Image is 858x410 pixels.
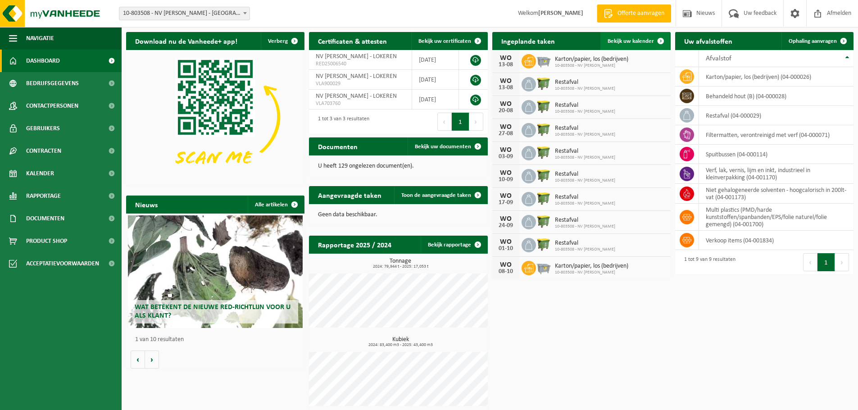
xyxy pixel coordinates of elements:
h3: Tonnage [313,258,487,269]
span: Contracten [26,140,61,162]
p: 1 van 10 resultaten [135,337,300,343]
span: Navigatie [26,27,54,50]
button: Vorige [131,351,145,369]
td: filtermatten, verontreinigd met verf (04-000071) [699,125,853,145]
td: spuitbussen (04-000114) [699,145,853,164]
span: Restafval [555,79,615,86]
div: WO [497,215,515,223]
div: 13-08 [497,85,515,91]
span: RED25006540 [316,60,405,68]
span: 10-803508 - NV [PERSON_NAME] [555,201,615,206]
span: Restafval [555,148,615,155]
img: WB-1100-HPE-GN-50 [536,214,551,229]
h2: Certificaten & attesten [309,32,396,50]
td: multi plastics (PMD/harde kunststoffen/spanbanden/EPS/folie naturel/folie gemengd) (04-001700) [699,204,853,231]
span: Gebruikers [26,117,60,140]
img: WB-1100-HPE-GN-50 [536,145,551,160]
td: [DATE] [412,50,459,70]
span: 10-803508 - NV [PERSON_NAME] [555,247,615,252]
span: Afvalstof [706,55,731,62]
h2: Aangevraagde taken [309,186,390,204]
span: Rapportage [26,185,61,207]
span: NV [PERSON_NAME] - LOKEREN [316,93,397,100]
strong: [PERSON_NAME] [538,10,583,17]
button: 1 [452,113,469,131]
td: [DATE] [412,90,459,109]
span: 10-803508 - NV [PERSON_NAME] [555,155,615,160]
span: Restafval [555,194,615,201]
span: Wat betekent de nieuwe RED-richtlijn voor u als klant? [135,304,291,319]
td: restafval (04-000029) [699,106,853,125]
span: Toon de aangevraagde taken [401,192,471,198]
td: verf, lak, vernis, lijm en inkt, industrieel in kleinverpakking (04-001170) [699,164,853,184]
span: 10-803508 - NV [PERSON_NAME] [555,224,615,229]
img: WB-1100-HPE-GN-50 [536,168,551,183]
td: behandeld hout (B) (04-000028) [699,87,853,106]
span: Restafval [555,217,615,224]
span: 10-803508 - NV [PERSON_NAME] [555,86,615,91]
span: Kalender [26,162,54,185]
td: [DATE] [412,70,459,90]
span: Acceptatievoorwaarden [26,252,99,275]
span: 2024: 79,944 t - 2025: 17,053 t [313,264,487,269]
a: Offerte aanvragen [597,5,671,23]
span: Ophaling aanvragen [789,38,837,44]
div: WO [497,192,515,200]
div: 17-09 [497,200,515,206]
div: WO [497,55,515,62]
span: Restafval [555,240,615,247]
div: WO [497,123,515,131]
img: Download de VHEPlus App [126,50,304,184]
span: Restafval [555,102,615,109]
button: Previous [437,113,452,131]
div: WO [497,238,515,246]
span: Karton/papier, los (bedrijven) [555,56,628,63]
span: NV [PERSON_NAME] - LOKEREN [316,53,397,60]
a: Bekijk uw kalender [600,32,670,50]
button: Next [469,113,483,131]
span: 10-803508 - NV [PERSON_NAME] [555,270,628,275]
div: 1 tot 3 van 3 resultaten [313,112,369,132]
span: Restafval [555,125,615,132]
div: 27-08 [497,131,515,137]
span: VLA703760 [316,100,405,107]
h2: Ingeplande taken [492,32,564,50]
h2: Download nu de Vanheede+ app! [126,32,246,50]
div: WO [497,146,515,154]
img: WB-2500-GAL-GY-01 [536,53,551,68]
div: 03-09 [497,154,515,160]
div: WO [497,100,515,108]
a: Toon de aangevraagde taken [394,186,487,204]
button: 1 [817,253,835,271]
img: WB-1100-HPE-GN-50 [536,237,551,252]
button: Next [835,253,849,271]
div: 01-10 [497,246,515,252]
div: 24-09 [497,223,515,229]
h2: Rapportage 2025 / 2024 [309,236,400,253]
span: Product Shop [26,230,67,252]
img: WB-1100-HPE-GN-50 [536,76,551,91]
img: WB-1100-HPE-GN-50 [536,122,551,137]
span: 10-803508 - NV ANDRE DE WITTE - LOKEREN [119,7,250,20]
span: Bekijk uw documenten [415,144,471,150]
div: WO [497,261,515,269]
span: Documenten [26,207,64,230]
span: 10-803508 - NV [PERSON_NAME] [555,63,628,68]
td: karton/papier, los (bedrijven) (04-000026) [699,67,853,87]
img: WB-2500-GAL-GY-01 [536,260,551,275]
span: Bedrijfsgegevens [26,72,79,95]
span: NV [PERSON_NAME] - LOKEREN [316,73,397,80]
span: Offerte aanvragen [615,9,667,18]
h2: Documenten [309,137,367,155]
span: 10-803508 - NV ANDRE DE WITTE - LOKEREN [119,7,250,20]
a: Ophaling aanvragen [781,32,853,50]
button: Previous [803,253,817,271]
td: niet gehalogeneerde solventen - hoogcalorisch in 200lt-vat (04-001173) [699,184,853,204]
span: Contactpersonen [26,95,78,117]
a: Bekijk uw certificaten [411,32,487,50]
a: Alle artikelen [248,196,304,214]
div: WO [497,77,515,85]
span: Restafval [555,171,615,178]
img: WB-1100-HPE-GN-50 [536,99,551,114]
span: 2024: 83,400 m3 - 2025: 43,400 m3 [313,343,487,347]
